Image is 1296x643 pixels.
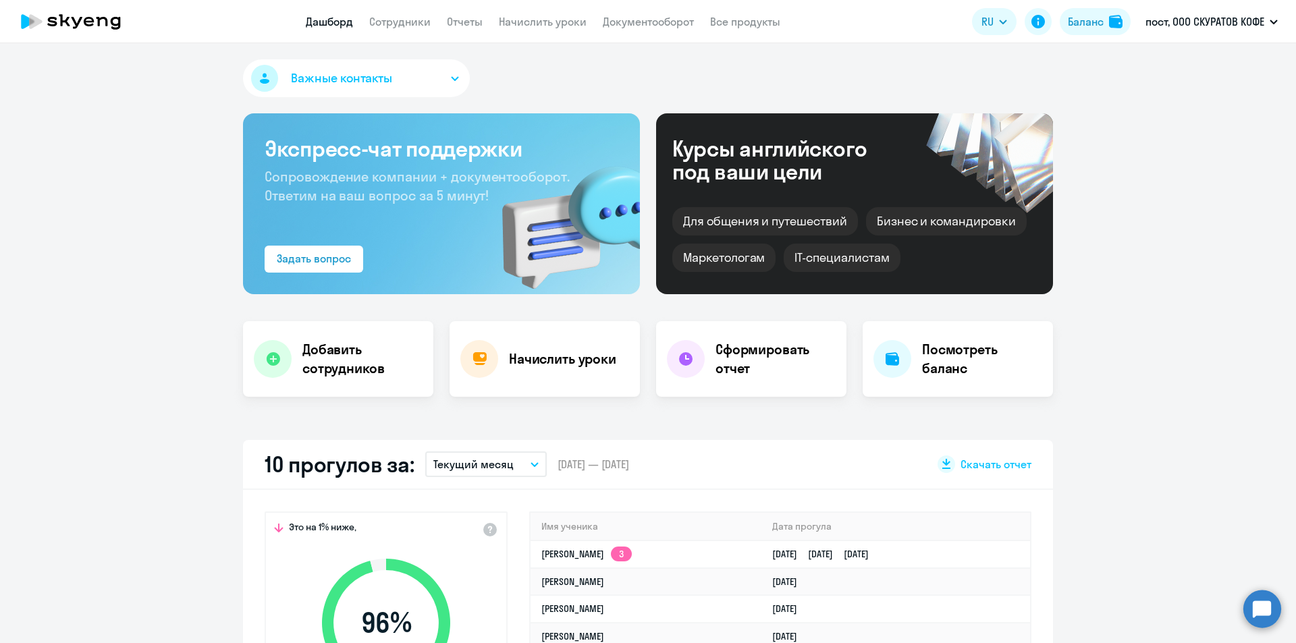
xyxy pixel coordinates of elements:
p: пост, ООО СКУРАТОВ КОФЕ [1145,13,1264,30]
a: [DATE][DATE][DATE] [772,548,880,560]
div: Маркетологам [672,244,776,272]
h2: 10 прогулов за: [265,451,414,478]
button: Текущий месяц [425,451,547,477]
a: Документооборот [603,15,694,28]
button: Балансbalance [1060,8,1131,35]
span: 96 % [308,607,464,639]
img: bg-img [483,142,640,294]
a: Дашборд [306,15,353,28]
a: [PERSON_NAME]3 [541,548,632,560]
th: Имя ученика [531,513,761,540]
a: Все продукты [710,15,780,28]
p: Текущий месяц [433,456,514,472]
a: [PERSON_NAME] [541,576,604,588]
a: Отчеты [447,15,483,28]
th: Дата прогула [761,513,1030,540]
h4: Начислить уроки [509,350,616,368]
app-skyeng-badge: 3 [611,547,632,561]
a: [DATE] [772,603,808,615]
span: Это на 1% ниже, [289,521,356,537]
button: пост, ООО СКУРАТОВ КОФЕ [1139,5,1285,38]
span: Важные контакты [291,69,392,87]
h3: Экспресс-чат поддержки [265,135,618,162]
a: Сотрудники [369,15,431,28]
div: Задать вопрос [277,250,351,267]
div: Для общения и путешествий [672,207,858,235]
button: Задать вопрос [265,246,363,273]
h4: Добавить сотрудников [302,340,423,378]
div: Бизнес и командировки [866,207,1027,235]
div: Баланс [1068,13,1104,30]
img: balance [1109,15,1123,28]
a: Начислить уроки [499,15,587,28]
h4: Посмотреть баланс [922,340,1042,378]
div: Курсы английского под ваши цели [672,137,903,183]
a: [PERSON_NAME] [541,630,604,642]
button: Важные контакты [243,59,470,97]
span: Скачать отчет [961,457,1031,472]
span: Сопровождение компании + документооборот. Ответим на ваш вопрос за 5 минут! [265,168,570,204]
span: RU [981,13,994,30]
div: IT-специалистам [784,244,900,272]
button: RU [972,8,1017,35]
span: [DATE] — [DATE] [558,457,629,472]
h4: Сформировать отчет [715,340,836,378]
a: [DATE] [772,630,808,642]
a: [PERSON_NAME] [541,603,604,615]
a: [DATE] [772,576,808,588]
